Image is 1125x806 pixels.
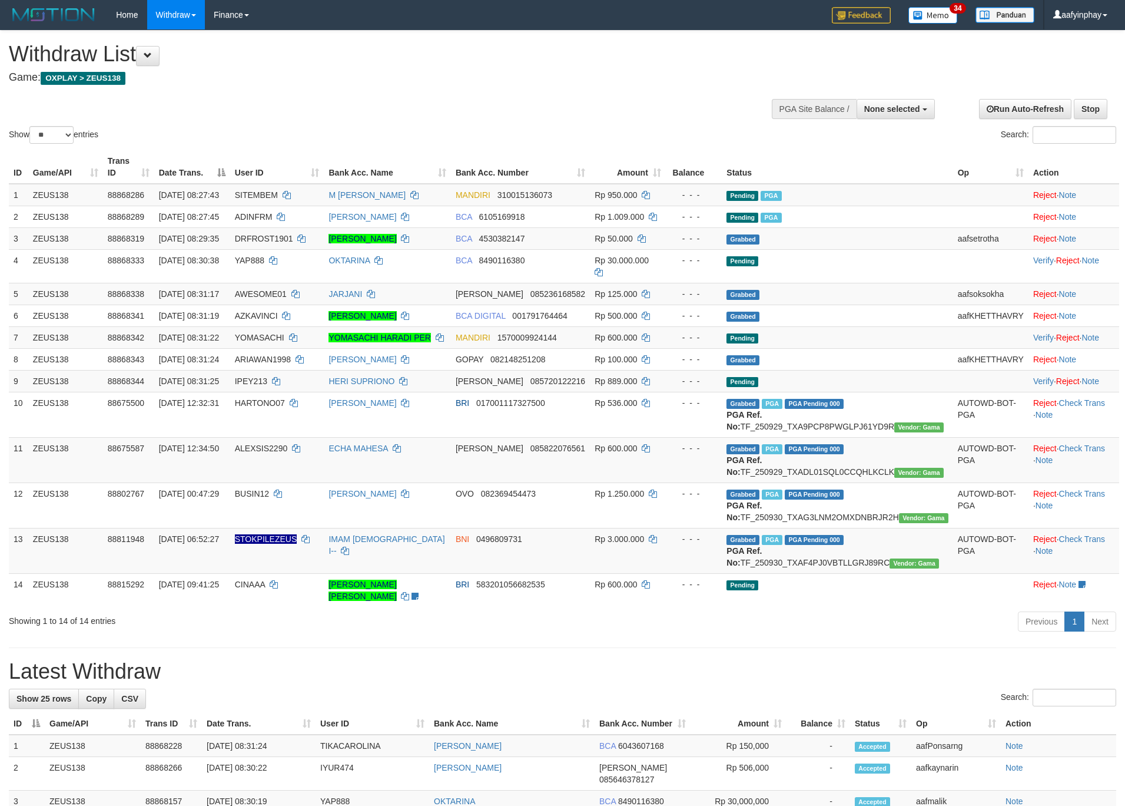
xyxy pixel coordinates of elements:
[28,483,103,528] td: ZEUS138
[1033,489,1057,498] a: Reject
[1028,370,1119,392] td: · ·
[456,190,490,200] span: MANDIRI
[45,713,141,735] th: Game/API: activate to sort column ascending
[1018,612,1065,632] a: Previous
[456,489,474,498] span: OVO
[9,483,28,528] td: 12
[28,305,103,326] td: ZEUS138
[761,213,781,223] span: Marked by aaftanly
[159,234,219,243] span: [DATE] 08:29:35
[328,376,394,386] a: HERI SUPRIONO
[950,3,965,14] span: 34
[671,442,717,454] div: - - -
[479,212,525,222] span: Copy 6105169918 to clipboard
[726,377,758,387] span: Pending
[476,534,522,544] span: Copy 0496809731 to clipboard
[590,150,666,184] th: Amount: activate to sort column ascending
[595,580,637,589] span: Rp 600.000
[78,689,114,709] a: Copy
[1028,326,1119,348] td: · ·
[722,437,953,483] td: TF_250929_TXADL01SQL0CCQHLKCLK
[235,190,278,200] span: SITEMBEM
[908,7,958,24] img: Button%20Memo.svg
[28,184,103,206] td: ZEUS138
[28,249,103,283] td: ZEUS138
[108,376,144,386] span: 88868344
[108,212,144,222] span: 88868289
[1059,289,1077,299] a: Note
[159,444,219,453] span: [DATE] 12:34:50
[479,234,525,243] span: Copy 4530382147 to clipboard
[1001,126,1116,144] label: Search:
[726,501,762,522] b: PGA Ref. No:
[479,256,525,265] span: Copy 8490116380 to clipboard
[722,392,953,437] td: TF_250929_TXA9PCP8PWGLPJ61YD9R
[108,256,144,265] span: 88868333
[316,735,429,757] td: TIKACAROLINA
[595,212,644,222] span: Rp 1.009.000
[1033,212,1057,222] a: Reject
[456,256,472,265] span: BCA
[9,150,28,184] th: ID
[328,489,396,498] a: [PERSON_NAME]
[726,234,759,245] span: Grabbed
[456,376,523,386] span: [PERSON_NAME]
[159,355,219,364] span: [DATE] 08:31:24
[235,289,287,299] span: AWESOME01
[953,348,1028,370] td: aafKHETTHAVRY
[9,206,28,227] td: 2
[235,333,284,342] span: YOMASACHI
[1059,444,1106,453] a: Check Trans
[1059,534,1106,544] a: Check Trans
[434,763,502,772] a: [PERSON_NAME]
[1081,256,1099,265] a: Note
[691,713,786,735] th: Amount: activate to sort column ascending
[108,190,144,200] span: 88868286
[785,399,844,409] span: PGA Pending
[1059,234,1077,243] a: Note
[857,99,935,119] button: None selected
[159,289,219,299] span: [DATE] 08:31:17
[324,150,450,184] th: Bank Acc. Name: activate to sort column ascending
[328,311,396,321] a: [PERSON_NAME]
[28,283,103,305] td: ZEUS138
[762,399,782,409] span: Marked by aaftrukkakada
[9,660,1116,683] h1: Latest Withdraw
[953,150,1028,184] th: Op: activate to sort column ascending
[328,444,387,453] a: ECHA MAHESA
[953,392,1028,437] td: AUTOWD-BOT-PGA
[456,311,506,321] span: BCA DIGITAL
[9,6,98,24] img: MOTION_logo.png
[41,72,125,85] span: OXPLAY > ZEUS138
[1028,206,1119,227] td: ·
[1084,612,1116,632] a: Next
[28,370,103,392] td: ZEUS138
[28,326,103,348] td: ZEUS138
[235,256,264,265] span: YAP888
[451,150,590,184] th: Bank Acc. Number: activate to sort column ascending
[726,256,758,266] span: Pending
[979,99,1071,119] a: Run Auto-Refresh
[28,150,103,184] th: Game/API: activate to sort column ascending
[762,444,782,454] span: Marked by aafpengsreynich
[9,689,79,709] a: Show 25 rows
[141,713,202,735] th: Trans ID: activate to sort column ascending
[328,534,444,556] a: IMAM [DEMOGRAPHIC_DATA] I--
[595,534,644,544] span: Rp 3.000.000
[9,42,738,66] h1: Withdraw List
[722,483,953,528] td: TF_250930_TXAG3LNM2OMXDNBRJR2H
[9,610,460,627] div: Showing 1 to 14 of 14 entries
[108,534,144,544] span: 88811948
[230,150,324,184] th: User ID: activate to sort column ascending
[1005,741,1023,751] a: Note
[1028,437,1119,483] td: · ·
[1005,763,1023,772] a: Note
[1074,99,1107,119] a: Stop
[894,468,944,478] span: Vendor URL: https://trx31.1velocity.biz
[1028,249,1119,283] td: · ·
[235,376,267,386] span: IPEY213
[595,234,633,243] span: Rp 50.000
[671,397,717,409] div: - - -
[1001,689,1116,706] label: Search:
[476,398,545,408] span: Copy 017001117327500 to clipboard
